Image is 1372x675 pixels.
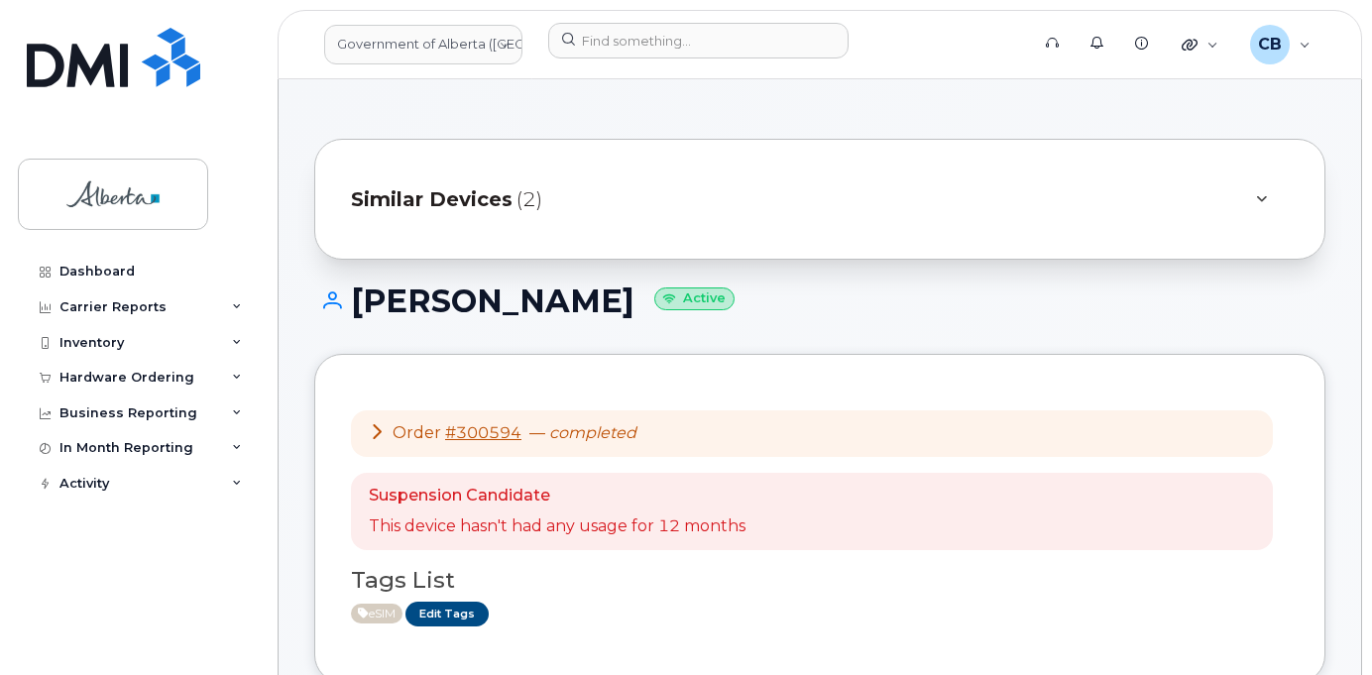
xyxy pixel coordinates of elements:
small: Active [654,287,735,310]
a: Edit Tags [405,602,489,626]
span: Order [393,423,441,442]
p: This device hasn't had any usage for 12 months [369,515,745,538]
span: (2) [516,185,542,214]
span: — [529,423,636,442]
a: #300594 [445,423,521,442]
span: Active [351,604,402,623]
em: completed [549,423,636,442]
h3: Tags List [351,568,1289,593]
p: Suspension Candidate [369,485,745,507]
h1: [PERSON_NAME] [314,283,1325,318]
span: Similar Devices [351,185,513,214]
